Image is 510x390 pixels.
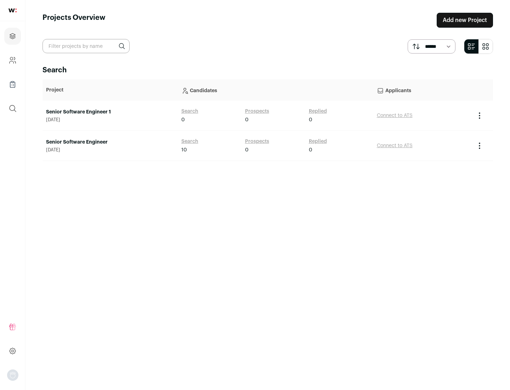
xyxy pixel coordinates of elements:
[42,39,130,53] input: Filter projects by name
[46,87,174,94] p: Project
[42,13,106,28] h1: Projects Overview
[46,147,174,153] span: [DATE]
[42,65,493,75] h2: Search
[475,111,484,120] button: Project Actions
[245,108,269,115] a: Prospects
[7,369,18,381] button: Open dropdown
[377,143,413,148] a: Connect to ATS
[7,369,18,381] img: nopic.png
[8,9,17,12] img: wellfound-shorthand-0d5821cbd27db2630d0214b213865d53afaa358527fdda9d0ea32b1df1b89c2c.svg
[4,52,21,69] a: Company and ATS Settings
[46,117,174,123] span: [DATE]
[245,116,249,123] span: 0
[437,13,493,28] a: Add new Project
[309,116,312,123] span: 0
[4,28,21,45] a: Projects
[377,83,468,97] p: Applicants
[475,141,484,150] button: Project Actions
[309,146,312,154] span: 0
[309,138,327,145] a: Replied
[377,113,413,118] a: Connect to ATS
[309,108,327,115] a: Replied
[4,76,21,93] a: Company Lists
[181,116,185,123] span: 0
[245,138,269,145] a: Prospects
[181,146,187,154] span: 10
[46,139,174,146] a: Senior Software Engineer
[181,83,370,97] p: Candidates
[46,108,174,116] a: Senior Software Engineer 1
[181,108,198,115] a: Search
[245,146,249,154] span: 0
[181,138,198,145] a: Search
